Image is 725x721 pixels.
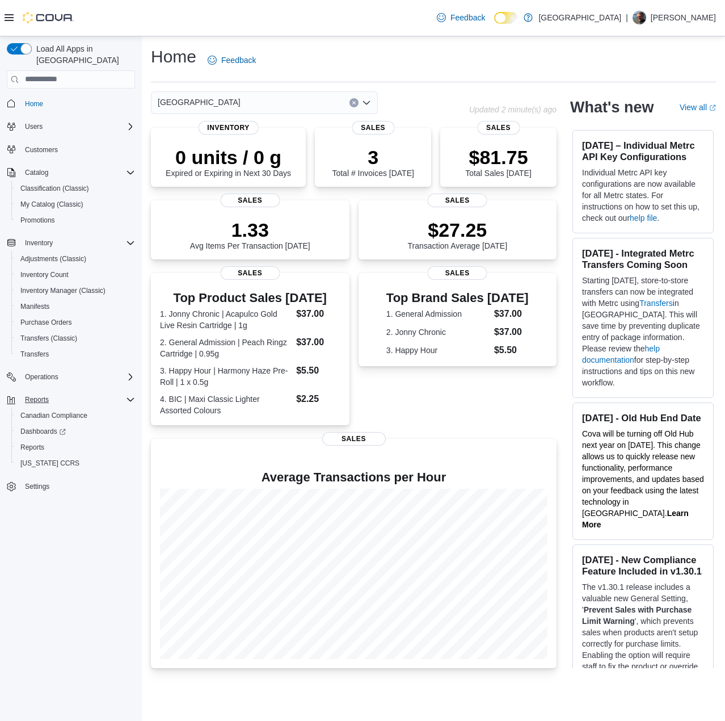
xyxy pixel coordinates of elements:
[296,307,340,321] dd: $37.00
[11,439,140,455] button: Reports
[11,196,140,212] button: My Catalog (Classic)
[494,325,529,339] dd: $37.00
[25,99,43,108] span: Home
[582,429,704,518] span: Cova will be turning off Old Hub next year on [DATE]. This change allows us to quickly release ne...
[332,146,414,169] p: 3
[166,146,291,169] p: 0 units / 0 g
[16,198,88,211] a: My Catalog (Classic)
[20,236,57,250] button: Inventory
[221,55,256,66] span: Feedback
[428,194,487,207] span: Sales
[639,299,673,308] a: Transfers
[2,369,140,385] button: Operations
[23,12,74,23] img: Cova
[198,121,259,135] span: Inventory
[20,480,54,493] a: Settings
[296,364,340,378] dd: $5.50
[16,456,84,470] a: [US_STATE] CCRS
[25,145,58,154] span: Customers
[2,141,140,158] button: Customers
[20,370,135,384] span: Operations
[2,235,140,251] button: Inventory
[386,326,490,338] dt: 2. Jonny Chronic
[20,286,106,295] span: Inventory Manager (Classic)
[166,146,291,178] div: Expired or Expiring in Next 30 Days
[16,300,135,313] span: Manifests
[582,167,704,224] p: Individual Metrc API key configurations are now available for all Metrc states. For instructions ...
[25,122,43,131] span: Users
[494,343,529,357] dd: $5.50
[20,350,49,359] span: Transfers
[16,347,135,361] span: Transfers
[20,200,83,209] span: My Catalog (Classic)
[20,411,87,420] span: Canadian Compliance
[16,268,73,282] a: Inventory Count
[32,43,135,66] span: Load All Apps in [GEOGRAPHIC_DATA]
[626,11,628,24] p: |
[296,336,340,349] dd: $37.00
[11,267,140,283] button: Inventory Count
[582,344,660,364] a: help documentation
[16,300,54,313] a: Manifests
[633,11,646,24] div: Chris Clay
[582,140,704,162] h3: [DATE] – Individual Metrc API Key Configurations
[349,98,359,107] button: Clear input
[11,315,140,330] button: Purchase Orders
[407,219,507,250] div: Transaction Average [DATE]
[570,98,654,116] h2: What's new
[16,332,82,345] a: Transfers (Classic)
[582,605,692,626] strong: Prevent Sales with Purchase Limit Warning
[20,302,49,311] span: Manifests
[582,554,704,577] h3: [DATE] - New Compliance Feature Included in v1.30.1
[16,441,49,454] a: Reports
[151,45,196,68] h1: Home
[432,6,490,29] a: Feedback
[16,252,91,266] a: Adjustments (Classic)
[582,509,689,529] a: Learn More
[160,308,292,331] dt: 1. Jonny Chronic | Acapulco Gold Live Resin Cartridge | 1g
[386,291,529,305] h3: Top Brand Sales [DATE]
[20,393,53,406] button: Reports
[20,370,63,384] button: Operations
[20,236,135,250] span: Inventory
[11,212,140,228] button: Promotions
[11,299,140,315] button: Manifests
[25,395,49,404] span: Reports
[11,251,140,267] button: Adjustments (Classic)
[16,213,135,227] span: Promotions
[20,479,135,493] span: Settings
[538,11,621,24] p: [GEOGRAPHIC_DATA]
[386,308,490,320] dt: 1. General Admission
[332,146,414,178] div: Total # Invoices [DATE]
[16,456,135,470] span: Washington CCRS
[16,252,135,266] span: Adjustments (Classic)
[11,346,140,362] button: Transfers
[2,95,140,112] button: Home
[11,283,140,299] button: Inventory Manager (Classic)
[582,412,704,424] h3: [DATE] - Old Hub End Date
[158,95,241,109] span: [GEOGRAPHIC_DATA]
[25,482,49,491] span: Settings
[220,194,280,207] span: Sales
[582,581,704,706] p: The v1.30.1 release includes a valuable new General Setting, ' ', which prevents sales when produ...
[20,143,62,157] a: Customers
[20,166,53,179] button: Catalog
[16,213,60,227] a: Promotions
[20,427,66,436] span: Dashboards
[16,284,110,297] a: Inventory Manager (Classic)
[494,307,529,321] dd: $37.00
[160,393,292,416] dt: 4. BIC | Maxi Classic Lighter Assorted Colours
[25,372,58,382] span: Operations
[20,393,135,406] span: Reports
[16,182,135,195] span: Classification (Classic)
[2,392,140,408] button: Reports
[16,409,135,422] span: Canadian Compliance
[20,120,135,133] span: Users
[20,184,89,193] span: Classification (Classic)
[407,219,507,241] p: $27.25
[651,11,716,24] p: [PERSON_NAME]
[16,425,70,438] a: Dashboards
[220,266,280,280] span: Sales
[16,316,135,329] span: Purchase Orders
